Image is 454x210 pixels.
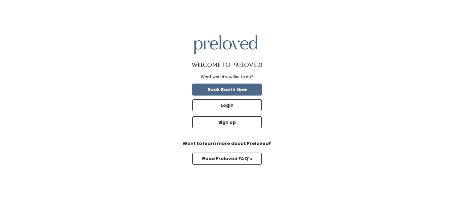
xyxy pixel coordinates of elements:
button: Read Preloved FAQ's [192,153,262,165]
button: Login [192,99,262,111]
button: Book Booth Now [192,84,262,96]
a: Sign up [191,115,263,130]
div: What would you like to do? [201,74,253,80]
button: Sign up [192,116,262,128]
h1: Welcome to Preloved! [192,62,263,68]
a: Login [191,98,263,113]
h6: Want to learn more about Preloved? [180,141,274,146]
img: preloved logo [194,35,257,54]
